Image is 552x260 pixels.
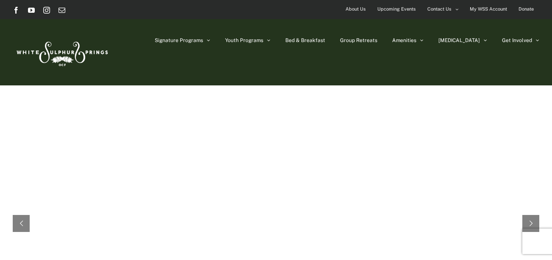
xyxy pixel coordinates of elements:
[427,3,452,15] span: Contact Us
[438,38,480,43] span: [MEDICAL_DATA]
[155,19,210,62] a: Signature Programs
[438,19,487,62] a: [MEDICAL_DATA]
[155,38,203,43] span: Signature Programs
[502,38,532,43] span: Get Involved
[225,38,263,43] span: Youth Programs
[502,19,539,62] a: Get Involved
[340,38,377,43] span: Group Retreats
[59,7,65,14] a: Email
[346,3,366,15] span: About Us
[285,19,325,62] a: Bed & Breakfast
[392,38,416,43] span: Amenities
[13,32,110,72] img: White Sulphur Springs Logo
[377,3,416,15] span: Upcoming Events
[225,19,270,62] a: Youth Programs
[392,19,424,62] a: Amenities
[340,19,377,62] a: Group Retreats
[155,19,539,62] nav: Main Menu
[28,7,35,14] a: YouTube
[519,3,534,15] span: Donate
[470,3,507,15] span: My WSS Account
[13,7,20,14] a: Facebook
[285,38,325,43] span: Bed & Breakfast
[43,7,50,14] a: Instagram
